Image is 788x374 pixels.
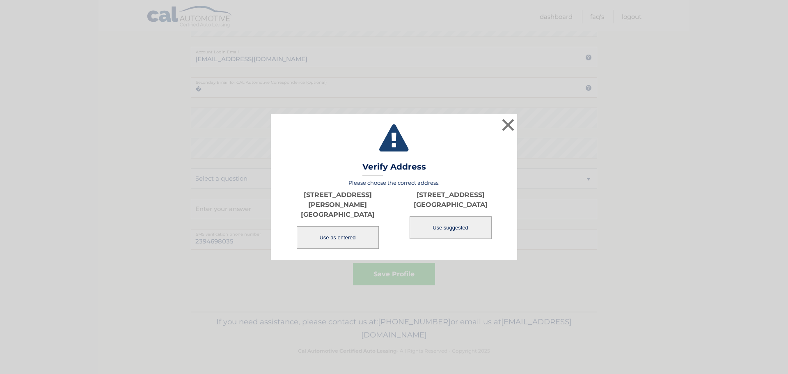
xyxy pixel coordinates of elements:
[500,117,516,133] button: ×
[410,216,492,239] button: Use suggested
[297,226,379,249] button: Use as entered
[281,179,507,250] div: Please choose the correct address:
[281,190,394,220] p: [STREET_ADDRESS][PERSON_NAME] [GEOGRAPHIC_DATA]
[394,190,507,210] p: [STREET_ADDRESS] [GEOGRAPHIC_DATA]
[362,162,426,176] h3: Verify Address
